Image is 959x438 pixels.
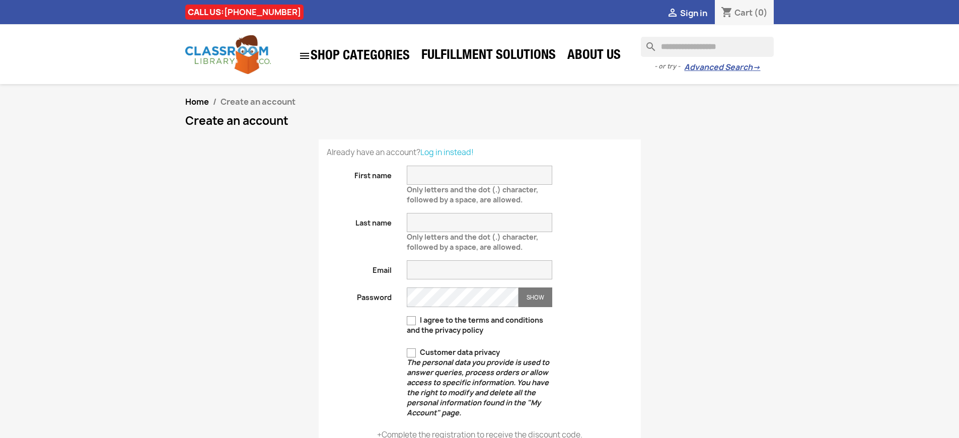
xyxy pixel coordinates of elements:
a: Fulfillment Solutions [416,46,561,66]
p: Already have an account? [327,148,633,158]
em: The personal data you provide is used to answer queries, process orders or allow access to specif... [407,357,549,417]
span: Cart [734,7,753,18]
label: Email [319,260,400,275]
span: Sign in [680,8,707,19]
label: First name [319,166,400,181]
label: I agree to the terms and conditions and the privacy policy [407,315,552,335]
a: About Us [562,46,626,66]
label: Last name [319,213,400,228]
a:  Sign in [667,8,707,19]
a: SHOP CATEGORIES [293,45,415,67]
label: Password [319,287,400,303]
i:  [667,8,679,20]
h1: Create an account [185,115,774,127]
i:  [299,50,311,62]
input: Password input [407,287,519,307]
span: - or try - [654,61,684,71]
i: shopping_cart [721,7,733,19]
a: [PHONE_NUMBER] [224,7,301,18]
span: Only letters and the dot (.) character, followed by a space, are allowed. [407,181,538,204]
a: Log in instead! [420,147,474,158]
input: Search [641,37,774,57]
span: (0) [754,7,768,18]
a: Home [185,96,209,107]
div: CALL US: [185,5,304,20]
a: Advanced Search→ [684,62,760,72]
i: search [641,37,653,49]
img: Classroom Library Company [185,35,271,74]
button: Show [519,287,552,307]
span: → [753,62,760,72]
label: Customer data privacy [407,347,552,418]
span: Create an account [220,96,296,107]
span: Only letters and the dot (.) character, followed by a space, are allowed. [407,228,538,252]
